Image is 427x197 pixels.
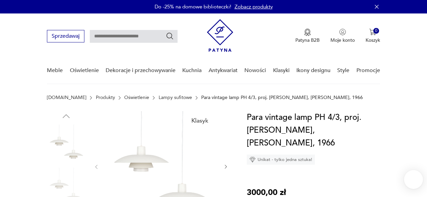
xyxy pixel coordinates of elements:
[356,58,380,84] a: Promocje
[47,58,63,84] a: Meble
[155,3,231,10] p: Do -25% na domowe biblioteczki!
[339,29,346,35] img: Ikonka użytkownika
[47,95,86,100] a: [DOMAIN_NAME]
[187,114,212,128] div: Klasyk
[295,37,320,43] p: Patyna B2B
[182,58,202,84] a: Kuchnia
[330,29,355,43] a: Ikonka użytkownikaMoje konto
[96,95,115,100] a: Produkty
[304,29,311,36] img: Ikona medalu
[201,95,363,100] p: Para vintage lamp PH 4/3, proj. [PERSON_NAME], [PERSON_NAME], 1966
[47,30,84,42] button: Sprzedawaj
[369,29,376,35] img: Ikona koszyka
[106,58,176,84] a: Dekoracje i przechowywanie
[337,58,349,84] a: Style
[247,155,315,165] div: Unikat - tylko jedna sztuka!
[366,37,380,43] p: Koszyk
[295,29,320,43] a: Ikona medaluPatyna B2B
[235,3,273,10] a: Zobacz produkty
[330,37,355,43] p: Moje konto
[166,32,174,40] button: Szukaj
[47,125,85,163] img: Zdjęcie produktu Para vintage lamp PH 4/3, proj. Poul Henningsen, Louis Poulsen, 1966
[330,29,355,43] button: Moje konto
[159,95,192,100] a: Lampy sufitowe
[47,34,84,39] a: Sprzedawaj
[296,58,330,84] a: Ikony designu
[244,58,266,84] a: Nowości
[273,58,290,84] a: Klasyki
[124,95,149,100] a: Oświetlenie
[404,170,423,189] iframe: Smartsupp widget button
[249,157,256,163] img: Ikona diamentu
[366,29,380,43] button: 0Koszyk
[373,28,379,34] div: 0
[207,19,233,52] img: Patyna - sklep z meblami i dekoracjami vintage
[295,29,320,43] button: Patyna B2B
[247,111,380,150] h1: Para vintage lamp PH 4/3, proj. [PERSON_NAME], [PERSON_NAME], 1966
[209,58,238,84] a: Antykwariat
[70,58,99,84] a: Oświetlenie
